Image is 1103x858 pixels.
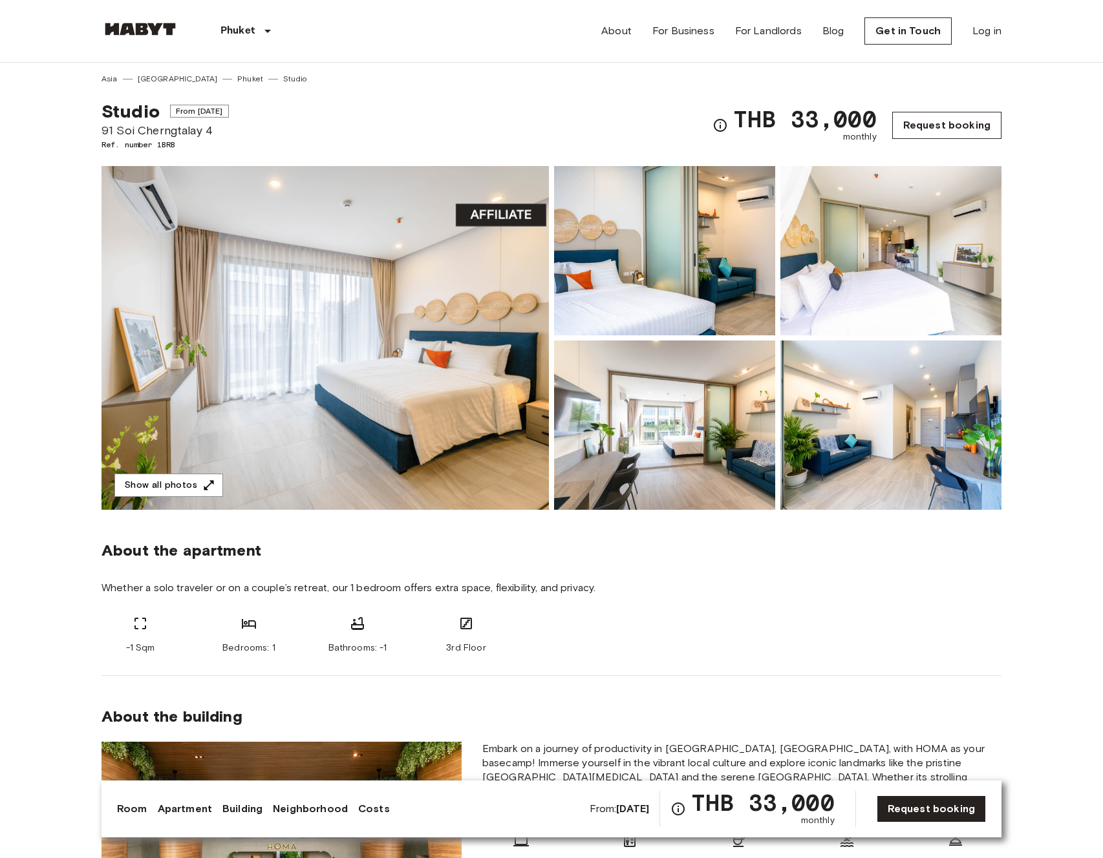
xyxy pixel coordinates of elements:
[328,642,387,654] span: Bathrooms: -1
[616,802,649,815] b: [DATE]
[892,112,1001,139] a: Request booking
[843,131,877,143] span: monthly
[102,139,229,151] span: Ref. number 1BRB
[283,73,306,85] a: Studio
[733,107,877,131] span: THB 33,000
[158,801,212,817] a: Apartment
[102,122,229,139] span: 91 Soi Cherngtalay 4
[102,166,549,510] img: Marketing picture of unit 1BRB
[801,814,835,827] span: monthly
[222,642,275,654] span: Bedrooms: 1
[780,340,1001,510] img: Picture of unit 1BRB
[864,17,952,45] a: Get in Touch
[735,23,802,39] a: For Landlords
[102,707,242,726] span: About the building
[126,642,155,654] span: -1 Sqm
[222,801,262,817] a: Building
[554,340,775,510] img: Picture of unit 1BRB
[358,801,390,817] a: Costs
[102,100,160,122] span: Studio
[237,73,263,85] a: Phuket
[691,791,835,814] span: THB 33,000
[117,801,147,817] a: Room
[220,23,255,39] p: Phuket
[102,541,261,560] span: About the apartment
[822,23,844,39] a: Blog
[138,73,218,85] a: [GEOGRAPHIC_DATA]
[877,795,986,822] a: Request booking
[670,801,686,817] svg: Check cost overview for full price breakdown. Please note that discounts apply to new joiners onl...
[972,23,1001,39] a: Log in
[554,166,775,335] img: Picture of unit 1BRB
[482,742,1001,813] span: Embark on a journey of productivity in [GEOGRAPHIC_DATA], [GEOGRAPHIC_DATA], with HOMA as your ba...
[712,118,728,133] svg: Check cost overview for full price breakdown. Please note that discounts apply to new joiners onl...
[102,581,1001,595] span: Whether a solo traveler or on a couple’s retreat, our 1 bedroom offers extra space, flexibility, ...
[102,23,179,36] img: Habyt
[780,166,1001,335] img: Picture of unit 1BRB
[446,642,486,654] span: 3rd Floor
[590,802,650,816] span: From:
[601,23,632,39] a: About
[170,105,229,118] span: From [DATE]
[273,801,348,817] a: Neighborhood
[102,73,118,85] a: Asia
[114,474,223,497] button: Show all photos
[652,23,714,39] a: For Business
